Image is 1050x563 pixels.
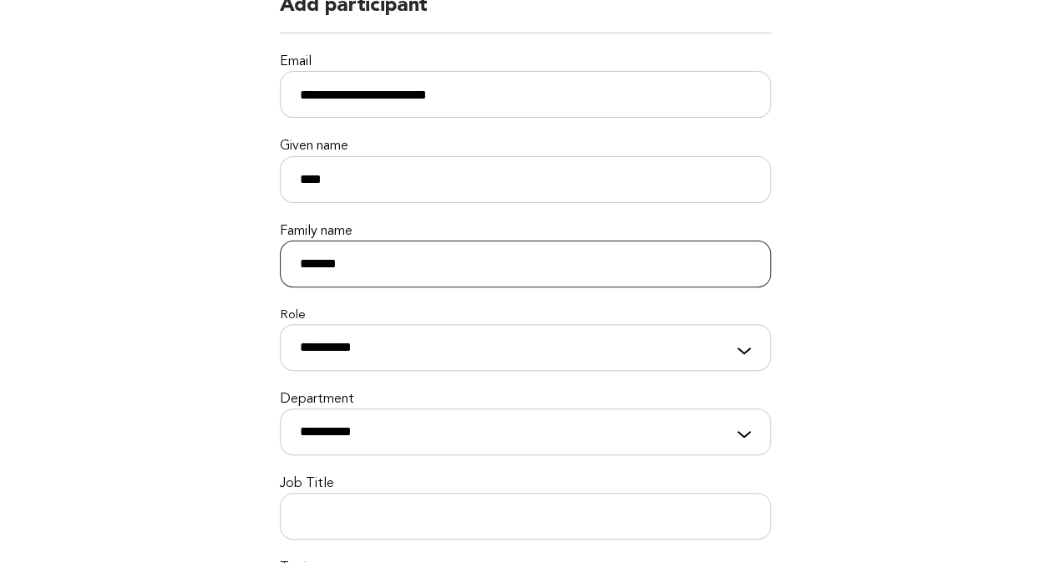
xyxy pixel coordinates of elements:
label: Role [280,307,771,324]
label: Given name [280,138,771,155]
label: Email [280,53,771,71]
label: Family name [280,223,771,241]
label: Department [280,391,771,408]
label: Job Title [280,475,771,493]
